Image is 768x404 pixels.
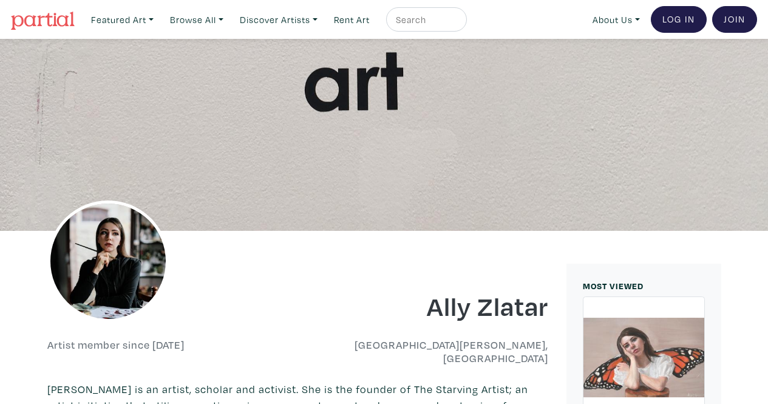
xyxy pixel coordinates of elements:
[234,7,323,32] a: Discover Artists
[651,6,707,33] a: Log In
[47,200,169,322] img: phpThumb.php
[328,7,375,32] a: Rent Art
[307,338,548,365] h6: [GEOGRAPHIC_DATA][PERSON_NAME], [GEOGRAPHIC_DATA]
[587,7,645,32] a: About Us
[47,338,185,352] h6: Artist member since [DATE]
[307,289,548,322] h1: Ally Zlatar
[165,7,229,32] a: Browse All
[395,12,455,27] input: Search
[712,6,757,33] a: Join
[583,280,644,292] small: MOST VIEWED
[86,7,159,32] a: Featured Art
